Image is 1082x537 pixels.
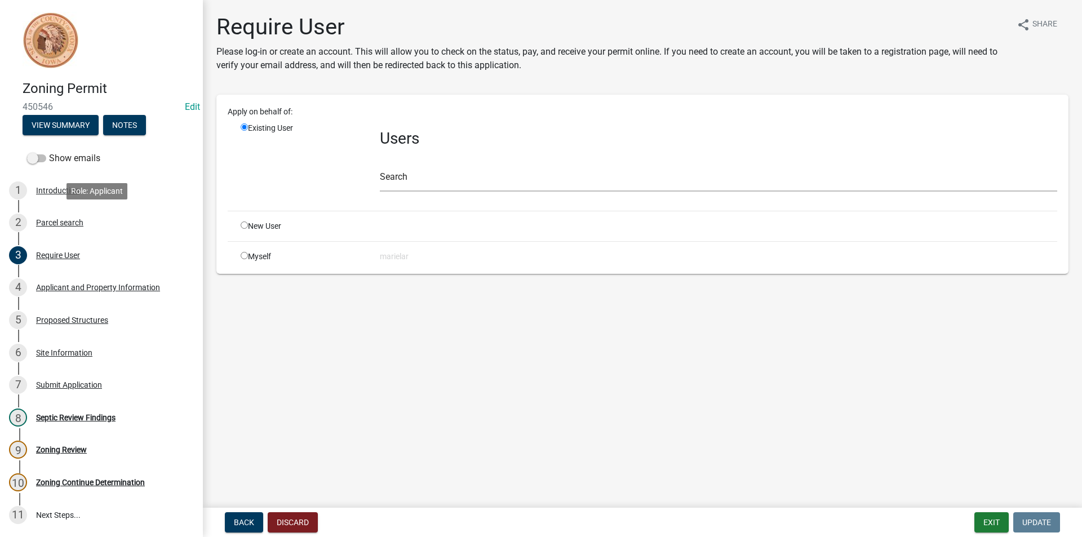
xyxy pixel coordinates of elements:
[216,14,1008,41] h1: Require User
[9,506,27,524] div: 11
[232,220,371,232] div: New User
[36,478,145,486] div: Zoning Continue Determination
[216,45,1008,72] p: Please log-in or create an account. This will allow you to check on the status, pay, and receive ...
[974,512,1009,532] button: Exit
[9,246,27,264] div: 3
[9,441,27,459] div: 9
[1013,512,1060,532] button: Update
[9,473,27,491] div: 10
[36,316,108,324] div: Proposed Structures
[232,251,371,263] div: Myself
[1032,18,1057,32] span: Share
[36,414,116,421] div: Septic Review Findings
[23,115,99,135] button: View Summary
[9,344,27,362] div: 6
[185,101,200,112] wm-modal-confirm: Edit Application Number
[27,152,100,165] label: Show emails
[36,349,92,357] div: Site Information
[9,311,27,329] div: 5
[103,115,146,135] button: Notes
[23,12,79,69] img: Sioux County, Iowa
[23,101,180,112] span: 450546
[36,219,83,227] div: Parcel search
[1022,518,1051,527] span: Update
[1017,18,1030,32] i: share
[380,129,1057,148] h3: Users
[36,251,80,259] div: Require User
[219,106,1066,118] div: Apply on behalf of:
[23,121,99,130] wm-modal-confirm: Summary
[234,518,254,527] span: Back
[9,214,27,232] div: 2
[232,122,371,202] div: Existing User
[225,512,263,532] button: Back
[9,409,27,427] div: 8
[36,446,87,454] div: Zoning Review
[185,101,200,112] a: Edit
[103,121,146,130] wm-modal-confirm: Notes
[9,181,27,199] div: 1
[36,283,160,291] div: Applicant and Property Information
[36,381,102,389] div: Submit Application
[36,187,79,194] div: Introduction
[268,512,318,532] button: Discard
[9,278,27,296] div: 4
[66,183,127,199] div: Role: Applicant
[23,81,194,97] h4: Zoning Permit
[9,376,27,394] div: 7
[1008,14,1066,35] button: shareShare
